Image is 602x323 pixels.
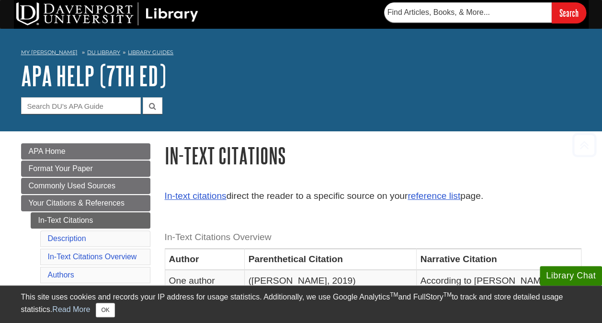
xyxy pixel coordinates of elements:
a: In-text citations [165,191,227,201]
th: Author [165,249,244,270]
span: Format Your Paper [29,164,93,173]
a: Description [48,234,86,242]
a: Library Guides [128,49,173,56]
a: reference list [408,191,460,201]
a: Your Citations & References [21,195,150,211]
a: In-Text Citations Overview [48,253,137,261]
sup: TM [443,291,452,298]
input: Search [552,2,586,23]
img: DU Library [16,2,198,25]
button: Library Chat [540,266,602,286]
div: This site uses cookies and records your IP address for usage statistics. Additionally, we use Goo... [21,291,581,317]
td: ([PERSON_NAME], 2019) [244,270,416,304]
a: Read More [52,305,90,313]
caption: In-Text Citations Overview [165,227,581,248]
span: Your Citations & References [29,199,125,207]
a: Back to Top [569,138,600,151]
span: Commonly Used Sources [29,182,115,190]
a: In-Text Citations [31,212,150,229]
a: Commonly Used Sources [21,178,150,194]
a: Authors [48,271,74,279]
span: APA Home [29,147,66,155]
a: APA Help (7th Ed) [21,61,166,91]
sup: TM [390,291,398,298]
form: Searches DU Library's articles, books, and more [384,2,586,23]
button: Close [96,303,114,317]
th: Parenthetical Citation [244,249,416,270]
nav: breadcrumb [21,46,581,61]
input: Search DU's APA Guide [21,97,141,114]
td: One author [165,270,244,304]
th: Narrative Citation [416,249,581,270]
p: direct the reader to a specific source on your page. [165,189,581,203]
td: According to [PERSON_NAME] (2019)... [416,270,581,304]
a: Format Your Paper [21,161,150,177]
a: APA Home [21,143,150,160]
h1: In-Text Citations [165,143,581,168]
a: DU Library [87,49,120,56]
input: Find Articles, Books, & More... [384,2,552,23]
a: My [PERSON_NAME] [21,48,78,57]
